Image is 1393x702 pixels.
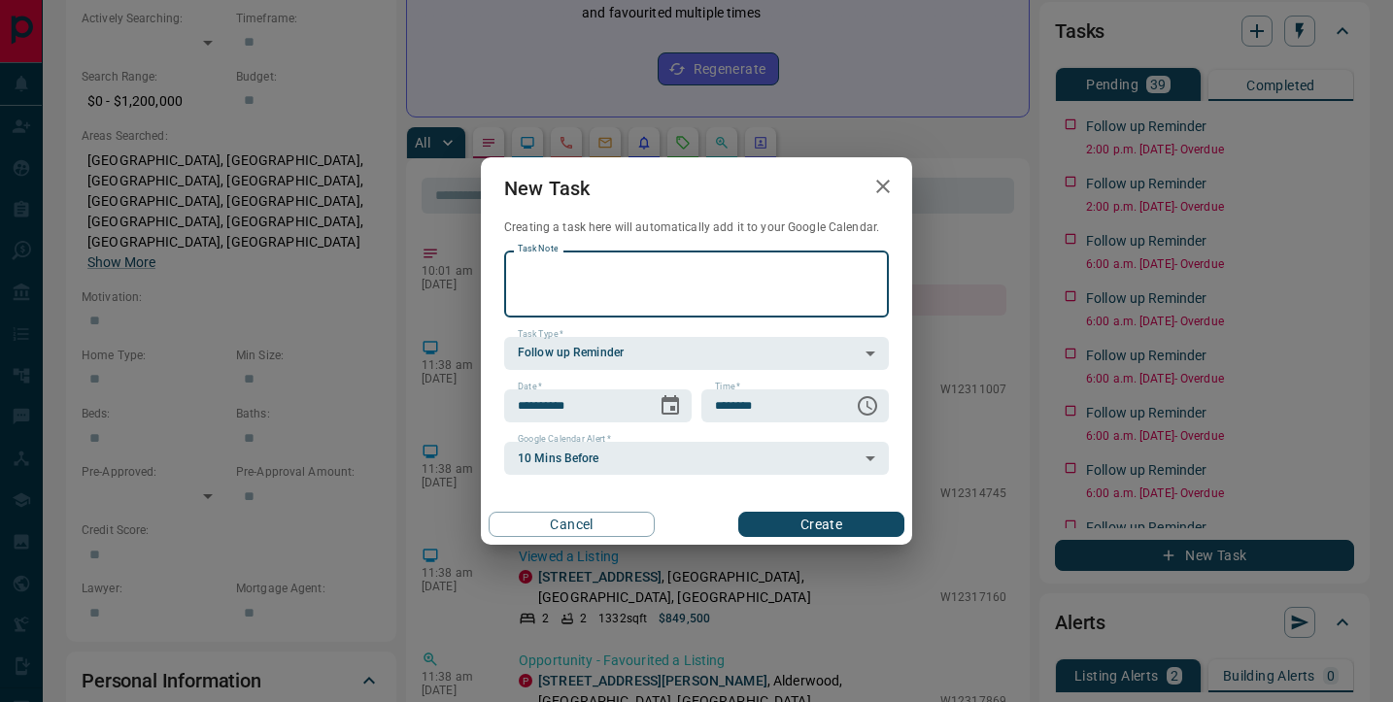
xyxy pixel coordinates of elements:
[651,386,690,425] button: Choose date, selected date is Aug 20, 2025
[848,386,887,425] button: Choose time, selected time is 6:00 AM
[715,381,740,393] label: Time
[738,512,904,537] button: Create
[518,433,611,446] label: Google Calendar Alert
[518,381,542,393] label: Date
[481,157,613,219] h2: New Task
[518,243,558,255] label: Task Note
[489,512,655,537] button: Cancel
[504,337,889,370] div: Follow up Reminder
[518,328,563,341] label: Task Type
[504,219,889,236] p: Creating a task here will automatically add it to your Google Calendar.
[504,442,889,475] div: 10 Mins Before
